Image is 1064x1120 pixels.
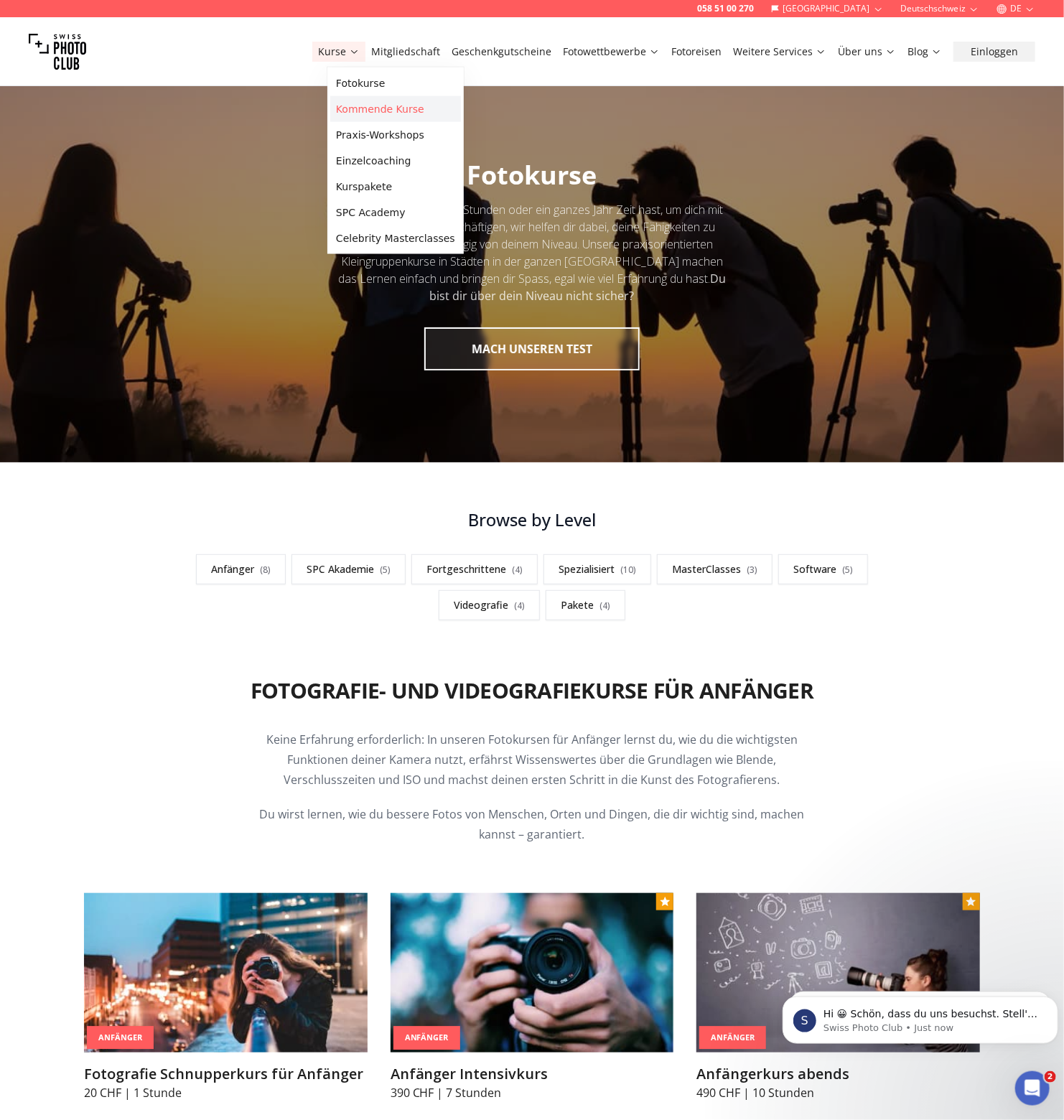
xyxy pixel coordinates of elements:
[330,200,461,225] a: SPC Academy
[842,564,853,576] span: ( 5 )
[411,554,538,584] a: Fortgeschrittene(4)
[512,564,523,576] span: ( 4 )
[391,893,674,1101] a: Anfänger IntensivkursAnfängerAnfänger Intensivkurs390 CHF | 7 Stunden
[1045,1071,1056,1083] span: 2
[380,564,391,576] span: ( 5 )
[330,174,461,200] a: Kurspakete
[196,554,286,584] a: Anfänger(8)
[87,1026,154,1050] div: Anfänger
[696,893,980,1053] img: Anfängerkurs abends
[727,42,832,62] button: Weitere Services
[84,1064,368,1084] h3: Fotografie Schnupperkurs für Anfänger
[365,42,446,62] button: Mitgliedschaft
[699,1026,766,1050] div: Anfänger
[733,45,826,59] a: Weitere Services
[256,804,808,844] p: Du wirst lernen, wie du bessere Fotos von Menschen, Orten und Dingen, die dir wichtig sind, mache...
[318,45,360,59] a: Kurse
[747,564,757,576] span: ( 3 )
[446,42,557,62] button: Geschenkgutscheine
[291,554,406,584] a: SPC Akademie(5)
[657,554,773,584] a: MasterClasses(3)
[467,157,597,192] span: Fotokurse
[330,96,461,122] a: Kommende Kurse
[452,45,551,59] a: Geschenkgutscheine
[84,893,368,1101] a: Fotografie Schnupperkurs für AnfängerAnfängerFotografie Schnupperkurs für Anfänger20 CHF | 1 Stunde
[557,42,666,62] button: Fotowettbewerbe
[778,554,868,584] a: Software(5)
[393,1027,460,1050] div: Anfänger
[330,122,461,148] a: Praxis-Workshops
[371,45,440,59] a: Mitgliedschaft
[337,201,727,304] div: Egal, ob du nur ein paar Stunden oder ein ganzes Jahr Zeit hast, um dich mit der Fotografie zu be...
[439,590,540,620] a: Videografie(4)
[838,45,896,59] a: Über uns
[29,23,86,80] img: Swiss photo club
[777,966,1064,1067] iframe: Intercom notifications message
[330,225,461,251] a: Celebrity Masterclasses
[514,599,525,612] span: ( 4 )
[251,678,813,704] h2: Fotografie- und Videografiekurse für Anfänger
[902,42,948,62] button: Blog
[546,590,625,620] a: Pakete(4)
[1015,1071,1050,1106] iframe: Intercom live chat
[620,564,636,576] span: ( 10 )
[84,893,368,1053] img: Fotografie Schnupperkurs für Anfänger
[391,1084,674,1101] p: 390 CHF | 7 Stunden
[666,42,727,62] button: Fotoreisen
[176,508,888,531] h3: Browse by Level
[953,42,1035,62] button: Einloggen
[260,564,271,576] span: ( 8 )
[312,42,365,62] button: Kurse
[696,893,980,1101] a: Anfängerkurs abendsAnfängerAnfängerkurs abends490 CHF | 10 Stunden
[671,45,722,59] a: Fotoreisen
[330,148,461,174] a: Einzelcoaching
[599,599,610,612] span: ( 4 )
[907,45,942,59] a: Blog
[391,893,674,1053] img: Anfänger Intensivkurs
[543,554,651,584] a: Spezialisiert(10)
[330,70,461,96] a: Fotokurse
[832,42,902,62] button: Über uns
[696,1064,980,1084] h3: Anfängerkurs abends
[696,1084,980,1101] p: 490 CHF | 10 Stunden
[256,729,808,790] p: Keine Erfahrung erforderlich: In unseren Fotokursen für Anfänger lernst du, wie du die wichtigste...
[424,327,640,370] button: MACH UNSEREN TEST
[563,45,660,59] a: Fotowettbewerbe
[84,1084,368,1101] p: 20 CHF | 1 Stunde
[697,3,754,14] a: 058 51 00 270
[391,1064,674,1084] h3: Anfänger Intensivkurs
